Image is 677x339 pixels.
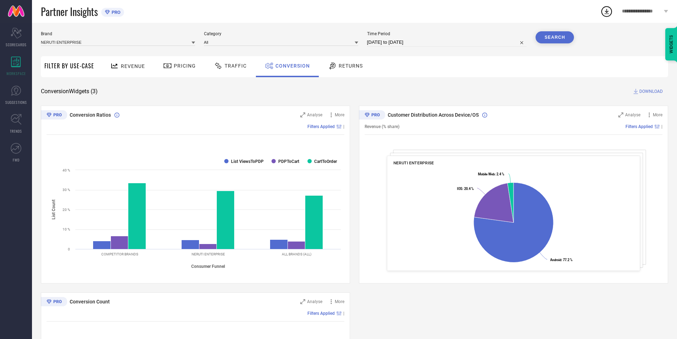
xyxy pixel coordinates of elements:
[314,159,337,164] text: CartToOrder
[63,168,70,172] text: 40 %
[307,124,335,129] span: Filters Applied
[359,110,385,121] div: Premium
[300,112,305,117] svg: Zoom
[393,160,434,165] span: NERUTI ENTERPRISE
[457,187,474,191] text: : 20.4 %
[191,264,225,269] tspan: Consumer Funnel
[457,187,462,191] tspan: IOS
[343,124,344,129] span: |
[70,112,111,118] span: Conversion Ratios
[625,124,653,129] span: Filters Applied
[44,62,94,70] span: Filter By Use-Case
[478,172,495,176] tspan: Mobile Web
[13,157,20,163] span: FWD
[600,5,613,18] div: Open download list
[307,112,322,117] span: Analyse
[618,112,623,117] svg: Zoom
[10,128,22,134] span: TRENDS
[41,110,67,121] div: Premium
[192,252,225,256] text: NERUTI ENTERPRISE
[63,208,70,212] text: 20 %
[300,299,305,304] svg: Zoom
[41,4,98,19] span: Partner Insights
[625,112,640,117] span: Analyse
[339,63,363,69] span: Returns
[550,258,573,262] text: : 77.2 %
[388,112,479,118] span: Customer Distribution Across Device/OS
[41,88,98,95] span: Conversion Widgets ( 3 )
[6,42,27,47] span: SCORECARDS
[174,63,196,69] span: Pricing
[365,124,399,129] span: Revenue (% share)
[639,88,663,95] span: DOWNLOAD
[51,200,56,219] tspan: List Count
[275,63,310,69] span: Conversion
[63,227,70,231] text: 10 %
[70,299,110,304] span: Conversion Count
[41,297,67,308] div: Premium
[6,71,26,76] span: WORKSPACE
[653,112,662,117] span: More
[343,311,344,316] span: |
[225,63,247,69] span: Traffic
[335,299,344,304] span: More
[121,63,145,69] span: Revenue
[367,38,527,47] input: Select time period
[282,252,311,256] text: ALL BRANDS (ALL)
[307,311,335,316] span: Filters Applied
[101,252,138,256] text: COMPETITOR BRANDS
[335,112,344,117] span: More
[367,31,527,36] span: Time Period
[307,299,322,304] span: Analyse
[478,172,504,176] text: : 2.4 %
[661,124,662,129] span: |
[110,10,120,15] span: PRO
[231,159,264,164] text: List ViewsToPDP
[550,258,561,262] tspan: Android
[41,31,195,36] span: Brand
[536,31,574,43] button: Search
[278,159,299,164] text: PDPToCart
[68,247,70,251] text: 0
[63,188,70,192] text: 30 %
[5,100,27,105] span: SUGGESTIONS
[204,31,358,36] span: Category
